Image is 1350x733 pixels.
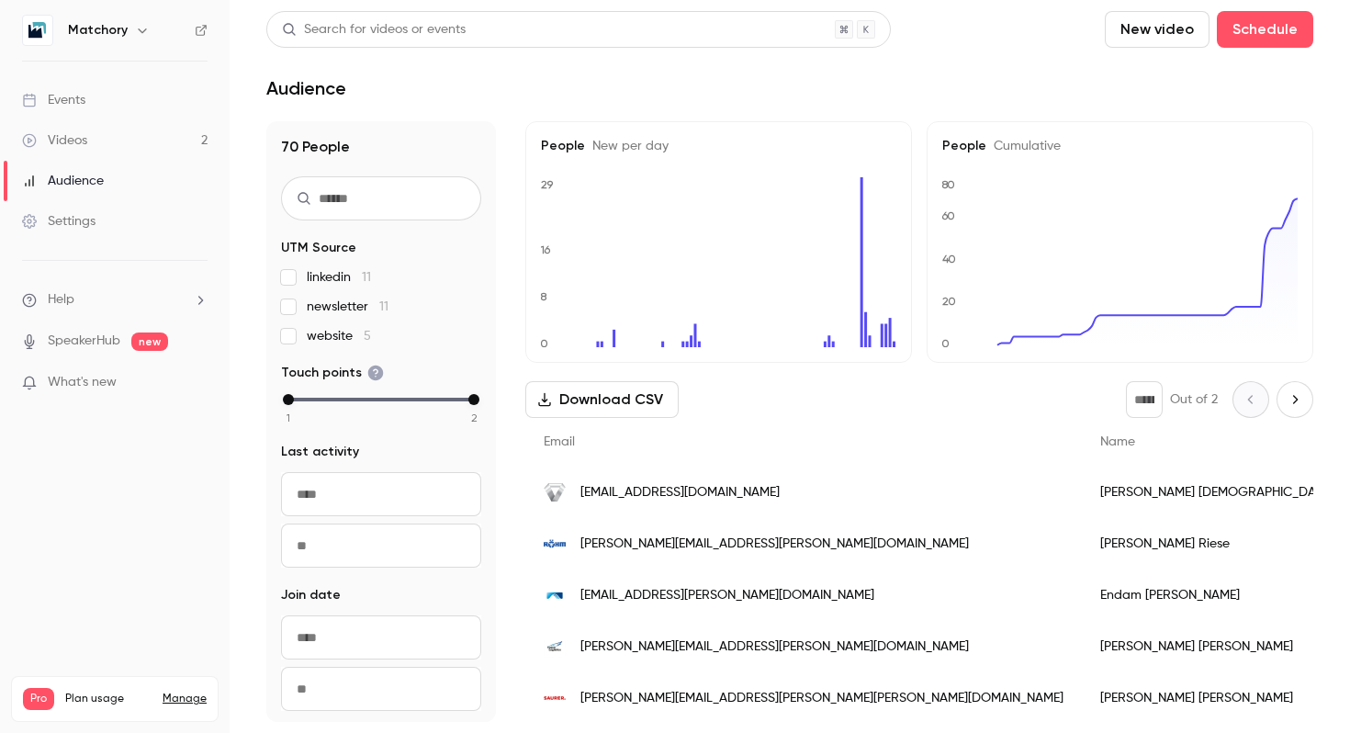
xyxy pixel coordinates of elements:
[281,615,481,660] input: From
[281,239,356,257] span: UTM Source
[48,373,117,392] span: What's new
[307,327,371,345] span: website
[283,394,294,405] div: min
[281,472,481,516] input: From
[22,131,87,150] div: Videos
[525,381,679,418] button: Download CSV
[22,91,85,109] div: Events
[282,20,466,39] div: Search for videos or events
[580,483,780,502] span: [EMAIL_ADDRESS][DOMAIN_NAME]
[544,533,566,555] img: roehm.biz
[307,268,371,287] span: linkedin
[131,333,168,351] span: new
[68,21,128,39] h6: Matchory
[281,364,384,382] span: Touch points
[22,172,104,190] div: Audience
[281,667,481,711] input: To
[266,77,346,99] h1: Audience
[942,253,956,265] text: 40
[22,212,96,231] div: Settings
[379,300,388,313] span: 11
[468,394,479,405] div: max
[544,687,566,709] img: saurer.com
[1100,435,1135,448] span: Name
[540,290,547,303] text: 8
[942,137,1298,155] h5: People
[580,586,874,605] span: [EMAIL_ADDRESS][PERSON_NAME][DOMAIN_NAME]
[281,443,359,461] span: Last activity
[540,243,551,256] text: 16
[541,178,554,191] text: 29
[544,435,575,448] span: Email
[364,330,371,343] span: 5
[1217,11,1313,48] button: Schedule
[941,209,955,222] text: 60
[281,586,341,604] span: Join date
[580,535,969,554] span: [PERSON_NAME][EMAIL_ADDRESS][PERSON_NAME][DOMAIN_NAME]
[580,637,969,657] span: [PERSON_NAME][EMAIL_ADDRESS][PERSON_NAME][DOMAIN_NAME]
[585,140,669,152] span: New per day
[580,689,1063,708] span: [PERSON_NAME][EMAIL_ADDRESS][PERSON_NAME][PERSON_NAME][DOMAIN_NAME]
[281,524,481,568] input: To
[23,16,52,45] img: Matchory
[1277,381,1313,418] button: Next page
[471,410,478,426] span: 2
[544,481,566,503] img: provisur.com
[541,137,896,155] h5: People
[281,136,481,158] h1: 70 People
[544,636,566,658] img: de.yusen-logistics.com
[544,584,566,606] img: freudenberg-pm.com
[65,692,152,706] span: Plan usage
[48,290,74,310] span: Help
[307,298,388,316] span: newsletter
[23,688,54,710] span: Pro
[163,692,207,706] a: Manage
[48,332,120,351] a: SpeakerHub
[942,295,956,308] text: 20
[986,140,1061,152] span: Cumulative
[941,337,950,350] text: 0
[362,271,371,284] span: 11
[22,290,208,310] li: help-dropdown-opener
[941,178,955,191] text: 80
[540,337,548,350] text: 0
[1105,11,1209,48] button: New video
[1170,390,1218,409] p: Out of 2
[287,410,290,426] span: 1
